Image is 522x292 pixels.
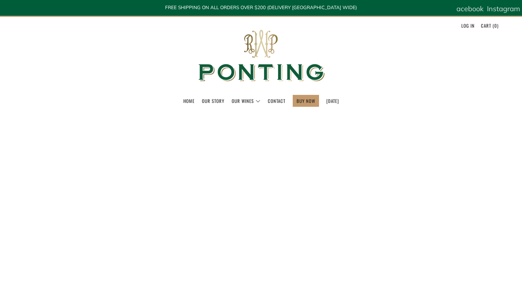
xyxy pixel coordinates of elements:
[487,4,520,13] span: Instagram
[481,20,499,31] a: Cart (0)
[191,17,331,95] img: Ponting Wines
[494,22,497,29] span: 0
[326,95,339,106] a: [DATE]
[487,2,520,16] a: Instagram
[183,95,195,106] a: Home
[453,4,483,13] span: Facebook
[268,95,285,106] a: Contact
[232,95,260,106] a: Our Wines
[202,95,224,106] a: Our Story
[297,95,315,106] a: BUY NOW
[461,20,475,31] a: Log in
[453,2,483,16] a: Facebook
